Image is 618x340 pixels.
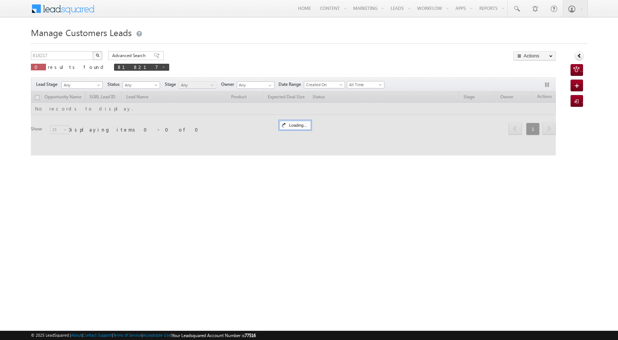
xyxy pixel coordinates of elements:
[83,333,112,337] a: Contact Support
[61,81,103,89] a: Any
[143,333,171,337] a: Acceptable Use
[112,52,148,59] span: Advanced Search
[71,333,82,337] a: About
[304,81,342,88] span: Created On
[165,81,179,88] span: Stage
[62,82,100,88] span: Any
[280,121,311,130] div: Loading...
[245,333,256,338] span: 77516
[48,64,106,70] span: results found
[221,81,237,88] span: Owner
[304,81,345,88] a: Created On
[31,27,132,38] span: Manage Customers Leads
[96,53,99,57] img: Search
[179,81,216,89] a: Any
[113,333,142,337] a: Terms of Service
[122,81,160,89] a: Any
[347,81,382,88] span: All Time
[172,333,256,338] span: Your Leadsquared Account Number is
[347,81,384,88] a: All Time
[35,64,42,70] span: 0
[179,82,214,88] span: Any
[514,51,556,60] button: Actions
[123,82,158,88] span: Any
[36,81,60,88] span: Lead Stage
[237,81,274,89] input: Type to Search
[31,332,256,339] span: © 2025 LeadSquared | | | | |
[278,81,304,88] span: Date Range
[107,81,122,88] span: Status
[118,64,158,70] span: 818217
[264,82,274,89] a: Show All Items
